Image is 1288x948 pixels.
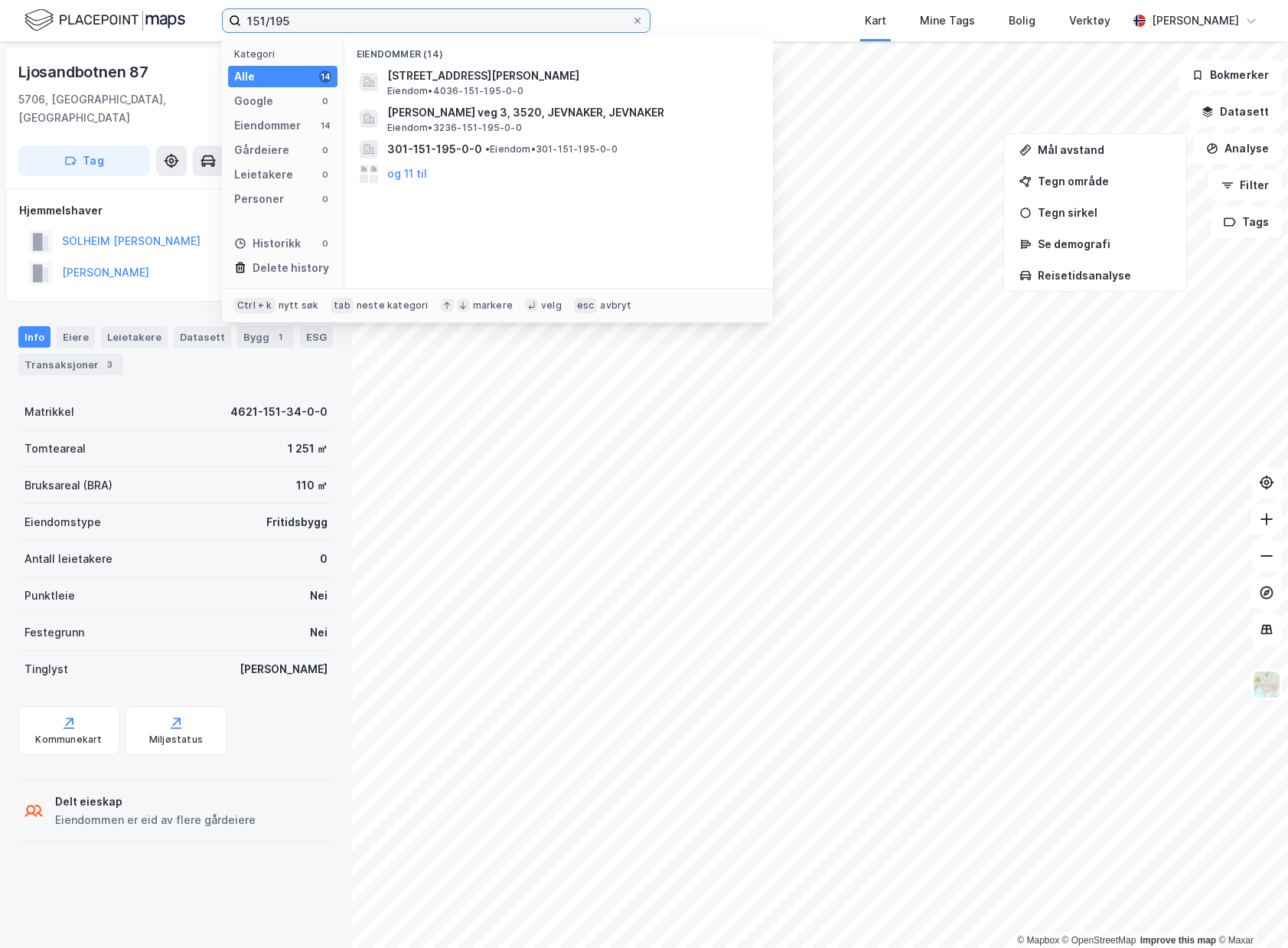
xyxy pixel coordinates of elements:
span: • [485,143,490,155]
button: Tags [1211,207,1282,237]
div: Delete history [253,259,329,277]
div: Tegn sirkel [1038,206,1171,219]
div: Tegn område [1038,175,1171,188]
div: Bygg [237,326,294,348]
div: Delt eieskap [55,793,256,811]
span: [STREET_ADDRESS][PERSON_NAME] [387,67,755,85]
a: Mapbox [1017,935,1059,946]
input: Søk på adresse, matrikkel, gårdeiere, leietakere eller personer [241,9,631,32]
div: Eiendomstype [24,513,101,531]
div: Datasett [174,326,231,348]
div: Se demografi [1038,237,1171,250]
div: Kart [865,11,886,30]
button: Filter [1208,170,1282,201]
div: 1 251 ㎡ [288,440,328,458]
div: Eiere [57,326,95,348]
div: Bruksareal (BRA) [24,476,112,495]
div: Eiendommer (14) [344,36,773,64]
div: Kategori [234,48,337,60]
div: Mål avstand [1038,143,1171,156]
a: OpenStreetMap [1062,935,1136,946]
div: Kommunekart [35,734,102,746]
div: 14 [319,70,331,83]
div: Bolig [1009,11,1035,30]
button: Analyse [1193,133,1282,164]
div: 0 [319,95,331,107]
button: og 11 til [387,165,427,183]
div: Tinglyst [24,660,68,678]
div: Reisetidsanalyse [1038,269,1171,282]
span: Eiendom • 4036-151-195-0-0 [387,85,523,97]
div: Personer [234,190,284,208]
div: 3 [102,357,117,372]
div: 0 [319,168,331,181]
div: 0 [320,550,328,568]
div: Miljøstatus [149,734,203,746]
div: 0 [319,144,331,156]
div: Tomteareal [24,440,86,458]
span: Eiendom • 301-151-195-0-0 [485,143,618,155]
div: Google [234,92,273,110]
div: Kontrollprogram for chat [1211,874,1288,948]
div: Nei [310,623,328,642]
div: Festegrunn [24,623,84,642]
span: 301-151-195-0-0 [387,140,482,159]
div: Fritidsbygg [266,513,328,531]
div: Mine Tags [920,11,975,30]
div: Nei [310,587,328,605]
div: Gårdeiere [234,141,289,159]
div: Leietakere [101,326,168,348]
img: logo.f888ab2527a4732fd821a326f86c7f29.svg [24,7,185,34]
div: Matrikkel [24,403,74,421]
div: Historikk [234,234,301,253]
span: [PERSON_NAME] veg 3, 3520, JEVNAKER, JEVNAKER [387,103,755,122]
div: avbryt [600,299,631,312]
div: 0 [319,193,331,205]
span: Eiendom • 3236-151-195-0-0 [387,122,522,134]
div: neste kategori [357,299,429,312]
div: [PERSON_NAME] [240,660,328,678]
div: velg [541,299,562,312]
div: 0 [319,237,331,250]
img: Z [1252,670,1281,699]
div: Eiendommen er eid av flere gårdeiere [55,811,256,829]
button: Datasett [1189,96,1282,127]
button: Tag [18,145,150,176]
div: Alle [234,67,255,86]
div: 5706, [GEOGRAPHIC_DATA], [GEOGRAPHIC_DATA] [18,90,269,127]
div: Ctrl + k [234,298,276,313]
div: ESG [300,326,333,348]
div: Info [18,326,51,348]
div: [PERSON_NAME] [1152,11,1239,30]
div: markere [473,299,513,312]
div: Antall leietakere [24,550,112,568]
div: 4621-151-34-0-0 [230,403,328,421]
div: Ljosandbotnen 87 [18,60,152,84]
div: nytt søk [279,299,319,312]
div: Punktleie [24,587,75,605]
div: 14 [319,119,331,132]
a: Improve this map [1140,935,1216,946]
div: Verktøy [1069,11,1110,30]
div: tab [331,298,354,313]
div: Eiendommer [234,116,301,135]
button: Bokmerker [1179,60,1282,90]
div: 110 ㎡ [296,476,328,495]
iframe: Chat Widget [1211,874,1288,948]
div: Hjemmelshaver [19,201,333,220]
div: Leietakere [234,165,293,184]
div: Transaksjoner [18,354,123,375]
div: esc [574,298,598,313]
div: 1 [272,329,288,345]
